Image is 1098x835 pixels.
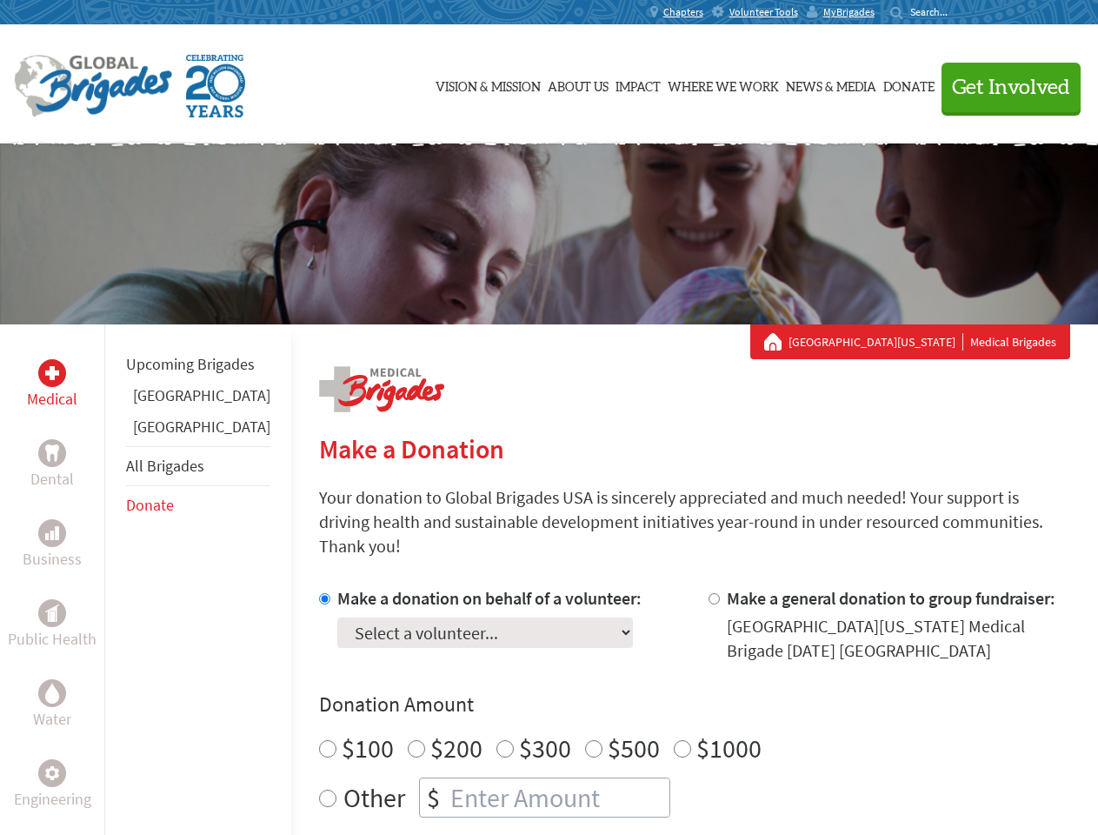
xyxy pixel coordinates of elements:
[668,41,779,128] a: Where We Work
[45,444,59,461] img: Dental
[319,691,1070,718] h4: Donation Amount
[133,417,270,437] a: [GEOGRAPHIC_DATA]
[23,547,82,571] p: Business
[45,526,59,540] img: Business
[343,778,405,818] label: Other
[126,446,270,486] li: All Brigades
[38,759,66,787] div: Engineering
[126,384,270,415] li: Ghana
[126,415,270,446] li: Guatemala
[14,759,91,812] a: EngineeringEngineering
[45,683,59,703] img: Water
[447,778,669,817] input: Enter Amount
[883,41,935,128] a: Donate
[696,731,762,765] label: $1000
[186,55,245,117] img: Global Brigades Celebrating 20 Years
[319,366,444,412] img: logo-medical.png
[27,387,77,411] p: Medical
[126,495,174,515] a: Donate
[786,41,876,128] a: News & Media
[8,599,96,651] a: Public HealthPublic Health
[30,439,74,491] a: DentalDental
[608,731,660,765] label: $500
[126,354,255,374] a: Upcoming Brigades
[133,385,270,405] a: [GEOGRAPHIC_DATA]
[14,55,172,117] img: Global Brigades Logo
[319,433,1070,464] h2: Make a Donation
[319,485,1070,558] p: Your donation to Global Brigades USA is sincerely appreciated and much needed! Your support is dr...
[952,77,1070,98] span: Get Involved
[789,333,963,351] a: [GEOGRAPHIC_DATA][US_STATE]
[337,587,642,609] label: Make a donation on behalf of a volunteer:
[727,587,1055,609] label: Make a general donation to group fundraiser:
[519,731,571,765] label: $300
[38,439,66,467] div: Dental
[38,599,66,627] div: Public Health
[8,627,96,651] p: Public Health
[910,5,960,18] input: Search...
[616,41,661,128] a: Impact
[727,614,1070,663] div: [GEOGRAPHIC_DATA][US_STATE] Medical Brigade [DATE] [GEOGRAPHIC_DATA]
[45,605,59,622] img: Public Health
[38,679,66,707] div: Water
[38,519,66,547] div: Business
[27,359,77,411] a: MedicalMedical
[30,467,74,491] p: Dental
[548,41,609,128] a: About Us
[33,707,71,731] p: Water
[126,486,270,524] li: Donate
[764,333,1056,351] div: Medical Brigades
[823,5,875,19] span: MyBrigades
[38,359,66,387] div: Medical
[342,731,394,765] label: $100
[14,787,91,812] p: Engineering
[430,731,482,765] label: $200
[729,5,798,19] span: Volunteer Tools
[942,63,1081,112] button: Get Involved
[45,766,59,780] img: Engineering
[663,5,703,19] span: Chapters
[45,366,59,380] img: Medical
[126,345,270,384] li: Upcoming Brigades
[436,41,541,128] a: Vision & Mission
[126,456,204,476] a: All Brigades
[420,778,447,817] div: $
[23,519,82,571] a: BusinessBusiness
[33,679,71,731] a: WaterWater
